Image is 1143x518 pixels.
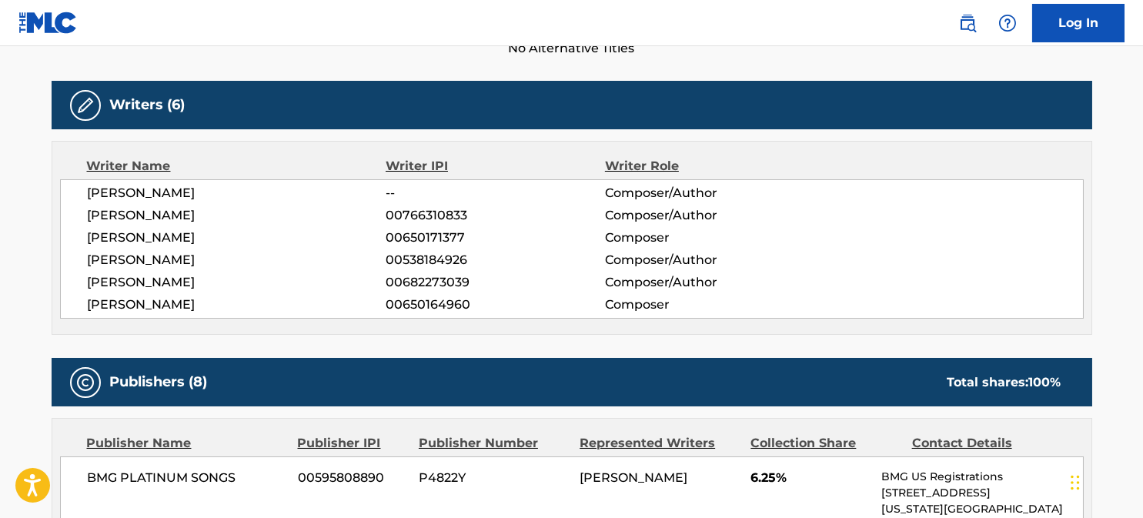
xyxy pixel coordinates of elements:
[750,469,870,487] span: 6.25%
[580,434,739,453] div: Represented Writers
[52,39,1092,58] span: No Alternative Titles
[1029,375,1061,389] span: 100 %
[992,8,1023,38] div: Help
[419,469,568,487] span: P4822Y
[605,157,804,175] div: Writer Role
[298,469,407,487] span: 00595808890
[998,14,1017,32] img: help
[386,206,604,225] span: 00766310833
[386,273,604,292] span: 00682273039
[88,273,386,292] span: [PERSON_NAME]
[881,485,1082,501] p: [STREET_ADDRESS]
[18,12,78,34] img: MLC Logo
[110,373,208,391] h5: Publishers (8)
[88,206,386,225] span: [PERSON_NAME]
[88,184,386,202] span: [PERSON_NAME]
[958,14,977,32] img: search
[386,157,605,175] div: Writer IPI
[605,296,804,314] span: Composer
[386,184,604,202] span: --
[88,251,386,269] span: [PERSON_NAME]
[88,229,386,247] span: [PERSON_NAME]
[110,96,185,114] h5: Writers (6)
[605,184,804,202] span: Composer/Author
[88,296,386,314] span: [PERSON_NAME]
[750,434,900,453] div: Collection Share
[87,157,386,175] div: Writer Name
[386,251,604,269] span: 00538184926
[419,434,568,453] div: Publisher Number
[1032,4,1125,42] a: Log In
[386,296,604,314] span: 00650164960
[76,96,95,115] img: Writers
[881,469,1082,485] p: BMG US Registrations
[952,8,983,38] a: Public Search
[605,273,804,292] span: Composer/Author
[605,206,804,225] span: Composer/Author
[1066,444,1143,518] iframe: Chat Widget
[386,229,604,247] span: 00650171377
[1071,460,1080,506] div: Drag
[912,434,1061,453] div: Contact Details
[605,251,804,269] span: Composer/Author
[580,470,687,485] span: [PERSON_NAME]
[87,434,286,453] div: Publisher Name
[88,469,287,487] span: BMG PLATINUM SONGS
[947,373,1061,392] div: Total shares:
[605,229,804,247] span: Composer
[298,434,407,453] div: Publisher IPI
[76,373,95,392] img: Publishers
